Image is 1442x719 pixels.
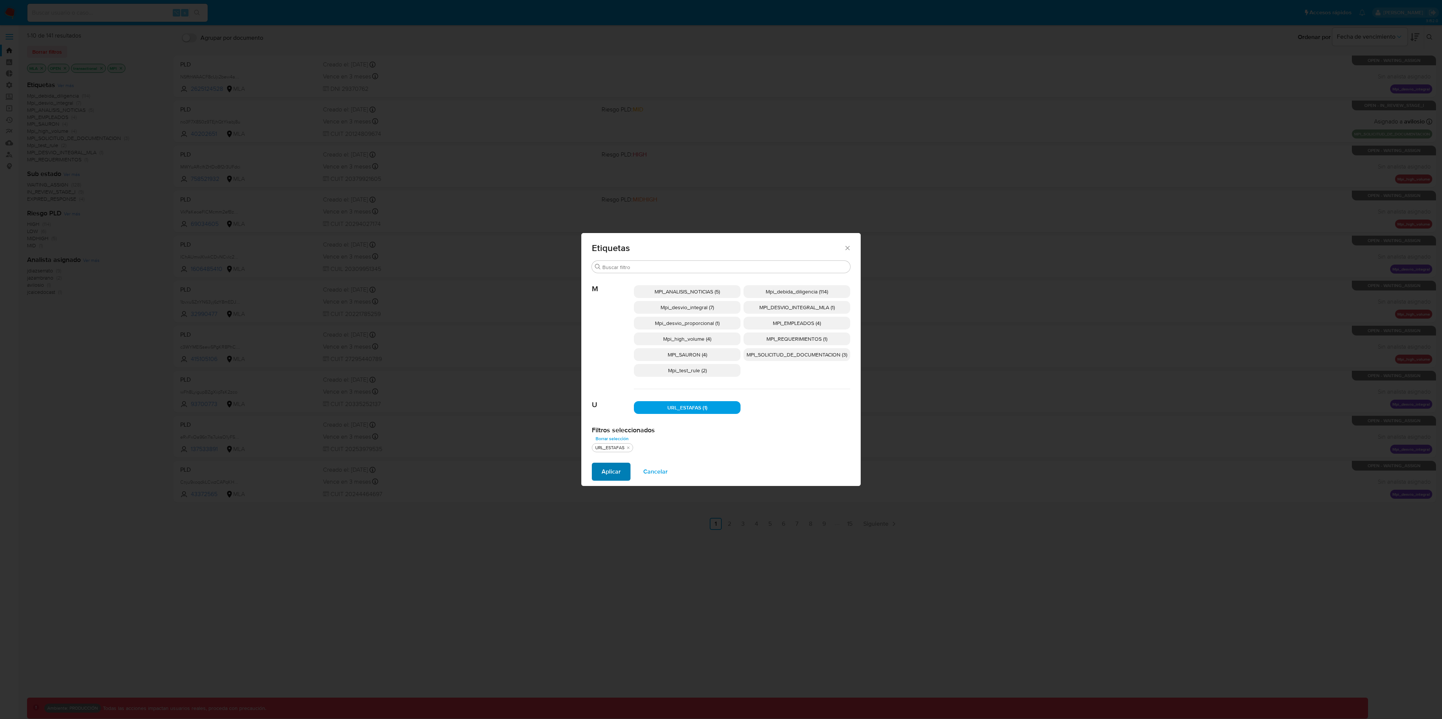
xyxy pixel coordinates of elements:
[634,332,741,345] div: Mpi_high_volume (4)
[661,304,714,311] span: Mpi_desvio_integral (7)
[773,319,821,327] span: MPI_EMPLEADOS (4)
[655,319,719,327] span: Mpi_desvio_proporcional (1)
[602,463,621,480] span: Aplicar
[625,445,631,451] button: quitar URL_ESTAFAS
[766,288,828,295] span: Mpi_debida_diligencia (114)
[634,301,741,314] div: Mpi_desvio_integral (7)
[592,389,634,409] span: U
[602,264,847,271] input: Buscar filtro
[594,445,626,451] div: URL_ESTAFAS
[634,285,741,298] div: MPI_ANALISIS_NOTICIAS (5)
[668,351,707,358] span: MPI_SAURON (4)
[634,463,677,481] button: Cancelar
[634,317,741,329] div: Mpi_desvio_proporcional (1)
[766,335,827,343] span: MPI_REQUERIMIENTOS (1)
[655,288,720,295] span: MPI_ANALISIS_NOTICIAS (5)
[634,348,741,361] div: MPI_SAURON (4)
[592,434,632,443] button: Borrar selección
[592,273,634,293] span: M
[592,244,844,253] span: Etiquetas
[759,304,835,311] span: MPI_DESVIO_INTEGRAL_MLA (1)
[844,244,851,251] button: Cerrar
[744,317,850,329] div: MPI_EMPLEADOS (4)
[744,348,850,361] div: MPI_SOLICITUD_DE_DOCUMENTACION (3)
[744,285,850,298] div: Mpi_debida_diligencia (114)
[634,401,741,414] div: URL_ESTAFAS (1)
[668,367,707,374] span: Mpi_test_rule (2)
[667,404,707,411] span: URL_ESTAFAS (1)
[634,364,741,377] div: Mpi_test_rule (2)
[744,301,850,314] div: MPI_DESVIO_INTEGRAL_MLA (1)
[592,463,630,481] button: Aplicar
[744,332,850,345] div: MPI_REQUERIMIENTOS (1)
[747,351,847,358] span: MPI_SOLICITUD_DE_DOCUMENTACION (3)
[663,335,711,343] span: Mpi_high_volume (4)
[596,435,629,442] span: Borrar selección
[595,264,601,270] button: Buscar
[592,426,850,434] h2: Filtros seleccionados
[643,463,668,480] span: Cancelar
